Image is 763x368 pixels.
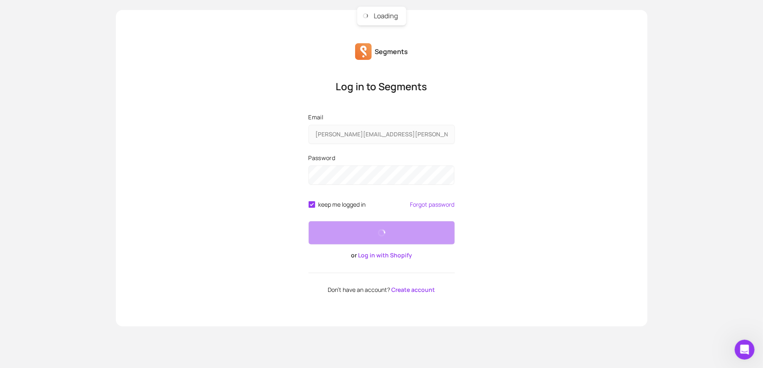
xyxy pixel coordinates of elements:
[358,251,412,259] a: Log in with Shopify
[319,201,366,208] span: keep me logged in
[309,286,455,293] p: Don't have an account?
[309,201,315,208] input: remember me
[309,251,455,259] p: or
[309,80,455,93] p: Log in to Segments
[410,201,455,208] a: Forgot password
[375,47,408,57] p: Segments
[309,113,455,121] label: Email
[309,125,455,144] input: Email
[309,154,455,162] label: Password
[309,165,455,185] input: Password
[374,12,398,20] div: Loading
[392,286,435,294] a: Create account
[735,340,755,360] iframe: Intercom live chat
